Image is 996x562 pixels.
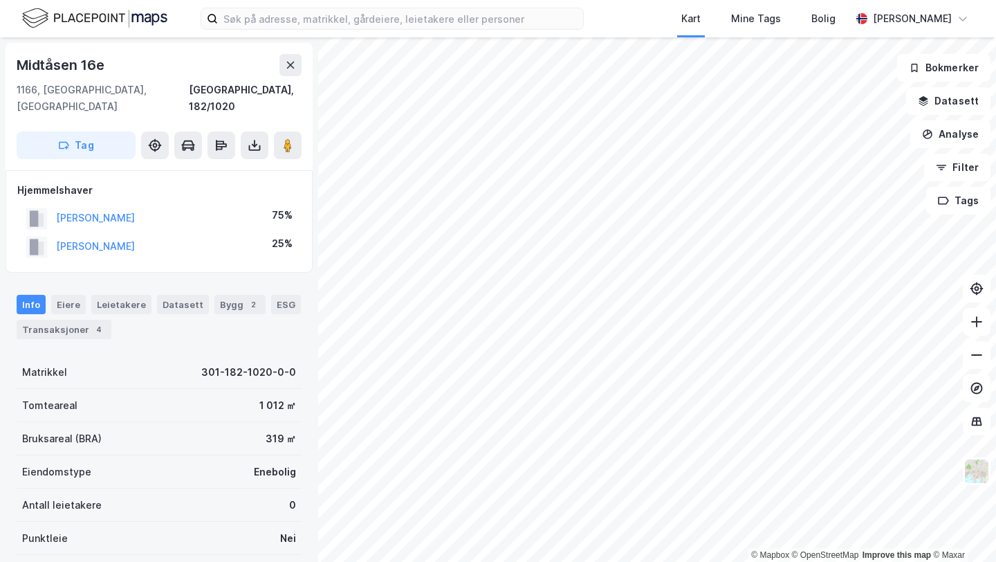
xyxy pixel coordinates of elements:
img: Z [963,458,990,484]
div: 301-182-1020-0-0 [201,364,296,381]
div: 4 [92,323,106,336]
button: Tag [17,132,136,159]
button: Filter [924,154,990,181]
div: [PERSON_NAME] [873,10,952,27]
div: Eiendomstype [22,464,91,480]
div: Bolig [811,10,836,27]
div: Kontrollprogram for chat [927,496,996,562]
button: Bokmerker [897,54,990,82]
a: Improve this map [863,550,931,560]
div: Mine Tags [731,10,781,27]
div: Leietakere [91,295,151,314]
div: Transaksjoner [17,320,111,339]
div: ESG [271,295,301,314]
button: Datasett [906,87,990,115]
img: logo.f888ab2527a4732fd821a326f86c7f29.svg [22,6,167,30]
button: Tags [926,187,990,215]
div: Midtåsen 16e [17,54,107,76]
div: Info [17,295,46,314]
div: Bruksareal (BRA) [22,430,102,447]
a: OpenStreetMap [792,550,859,560]
div: [GEOGRAPHIC_DATA], 182/1020 [189,82,302,115]
div: 75% [272,207,293,224]
div: Hjemmelshaver [17,182,301,199]
div: 0 [289,497,296,514]
div: Datasett [157,295,209,314]
button: Analyse [910,120,990,148]
div: Tomteareal [22,397,77,414]
div: Punktleie [22,530,68,547]
div: 25% [272,235,293,252]
div: Kart [681,10,701,27]
div: Antall leietakere [22,497,102,514]
div: Matrikkel [22,364,67,381]
input: Søk på adresse, matrikkel, gårdeiere, leietakere eller personer [218,8,583,29]
div: Nei [280,530,296,547]
div: Bygg [214,295,266,314]
a: Mapbox [751,550,789,560]
div: 1 012 ㎡ [259,397,296,414]
iframe: Chat Widget [927,496,996,562]
div: Enebolig [254,464,296,480]
div: Eiere [51,295,86,314]
div: 319 ㎡ [266,430,296,447]
div: 1166, [GEOGRAPHIC_DATA], [GEOGRAPHIC_DATA] [17,82,189,115]
div: 2 [246,298,260,311]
